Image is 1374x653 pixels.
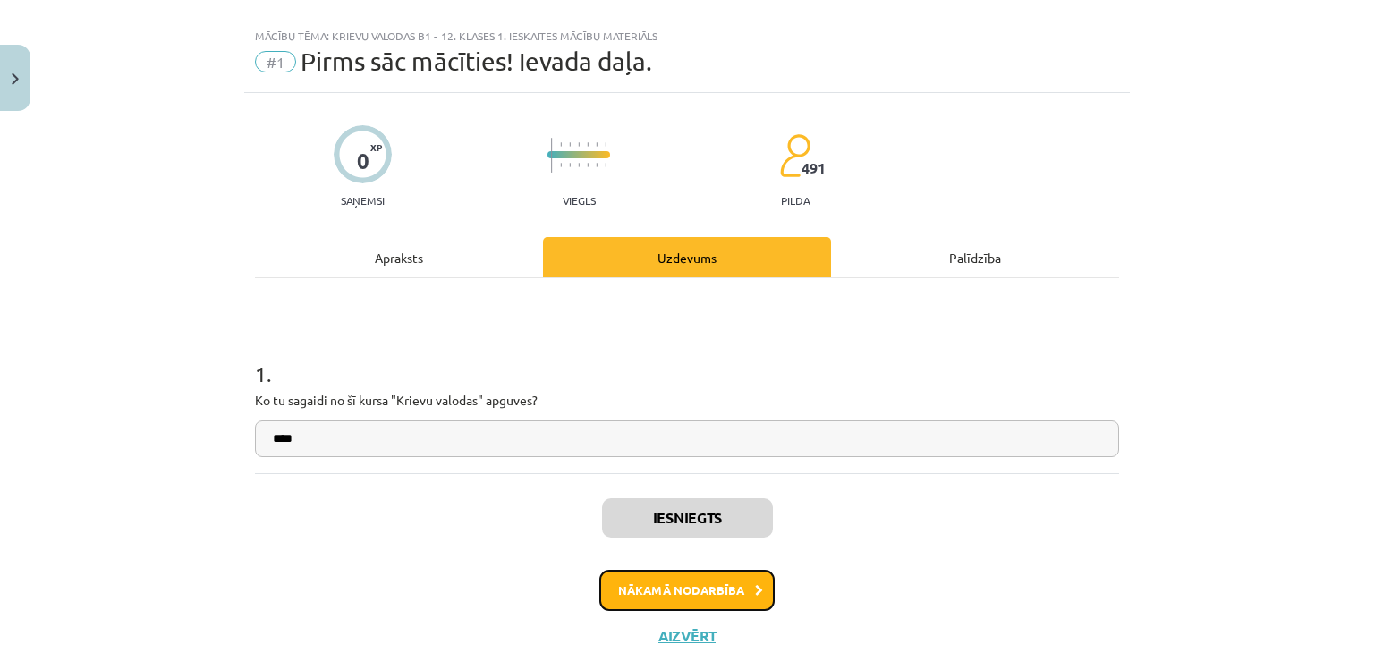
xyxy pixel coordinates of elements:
img: icon-short-line-57e1e144782c952c97e751825c79c345078a6d821885a25fce030b3d8c18986b.svg [596,142,598,147]
p: pilda [781,194,810,207]
img: students-c634bb4e5e11cddfef0936a35e636f08e4e9abd3cc4e673bd6f9a4125e45ecb1.svg [779,133,810,178]
span: Pirms sāc mācīties! Ievada daļa. [301,47,652,76]
img: icon-short-line-57e1e144782c952c97e751825c79c345078a6d821885a25fce030b3d8c18986b.svg [569,142,571,147]
img: icon-short-line-57e1e144782c952c97e751825c79c345078a6d821885a25fce030b3d8c18986b.svg [605,163,606,167]
div: Mācību tēma: Krievu valodas b1 - 12. klases 1. ieskaites mācību materiāls [255,30,1119,42]
img: icon-short-line-57e1e144782c952c97e751825c79c345078a6d821885a25fce030b3d8c18986b.svg [569,163,571,167]
div: 0 [357,148,369,174]
img: icon-short-line-57e1e144782c952c97e751825c79c345078a6d821885a25fce030b3d8c18986b.svg [605,142,606,147]
div: Uzdevums [543,237,831,277]
div: Palīdzība [831,237,1119,277]
img: icon-short-line-57e1e144782c952c97e751825c79c345078a6d821885a25fce030b3d8c18986b.svg [560,163,562,167]
img: icon-short-line-57e1e144782c952c97e751825c79c345078a6d821885a25fce030b3d8c18986b.svg [587,163,589,167]
span: 491 [801,160,826,176]
img: icon-close-lesson-0947bae3869378f0d4975bcd49f059093ad1ed9edebbc8119c70593378902aed.svg [12,73,19,85]
img: icon-short-line-57e1e144782c952c97e751825c79c345078a6d821885a25fce030b3d8c18986b.svg [578,163,580,167]
div: Apraksts [255,237,543,277]
span: XP [370,142,382,152]
img: icon-short-line-57e1e144782c952c97e751825c79c345078a6d821885a25fce030b3d8c18986b.svg [587,142,589,147]
img: icon-short-line-57e1e144782c952c97e751825c79c345078a6d821885a25fce030b3d8c18986b.svg [596,163,598,167]
button: Aizvērt [653,627,721,645]
h1: 1 . [255,330,1119,386]
p: Ko tu sagaidi no šī kursa "Krievu valodas" apguves? [255,391,1119,410]
p: Saņemsi [334,194,392,207]
span: #1 [255,51,296,72]
img: icon-long-line-d9ea69661e0d244f92f715978eff75569469978d946b2353a9bb055b3ed8787d.svg [551,138,553,173]
img: icon-short-line-57e1e144782c952c97e751825c79c345078a6d821885a25fce030b3d8c18986b.svg [578,142,580,147]
button: Nākamā nodarbība [599,570,775,611]
img: icon-short-line-57e1e144782c952c97e751825c79c345078a6d821885a25fce030b3d8c18986b.svg [560,142,562,147]
button: Iesniegts [602,498,773,538]
p: Viegls [563,194,596,207]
